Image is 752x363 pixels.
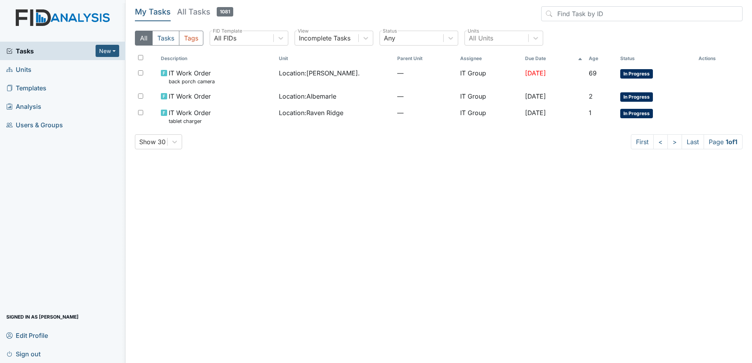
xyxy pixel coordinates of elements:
span: Location : Albemarle [279,92,336,101]
div: All FIDs [214,33,236,43]
div: Any [384,33,395,43]
span: In Progress [620,109,653,118]
span: [DATE] [525,92,546,100]
span: IT Work Order [169,92,211,101]
small: tablet charger [169,117,211,125]
span: 1 [589,109,592,117]
a: > [667,134,682,149]
span: In Progress [620,69,653,79]
button: Tags [179,31,203,46]
td: IT Group [457,65,522,88]
button: New [96,45,119,57]
a: < [653,134,668,149]
span: IT Work Order back porch camera [169,68,215,85]
span: — [397,108,454,117]
span: 2 [589,92,593,100]
span: Page [704,134,743,149]
span: Analysis [6,100,41,112]
span: Location : Raven Ridge [279,108,343,117]
a: Tasks [6,46,96,56]
div: Incomplete Tasks [299,33,350,43]
th: Toggle SortBy [158,52,276,65]
input: Toggle All Rows Selected [138,55,143,60]
span: Units [6,63,31,75]
span: Templates [6,82,46,94]
button: All [135,31,153,46]
span: Edit Profile [6,329,48,341]
h5: My Tasks [135,6,171,17]
span: 69 [589,69,597,77]
span: Signed in as [PERSON_NAME] [6,311,79,323]
div: All Units [469,33,493,43]
th: Toggle SortBy [276,52,394,65]
th: Toggle SortBy [522,52,586,65]
span: Sign out [6,348,41,360]
div: Show 30 [139,137,166,147]
th: Toggle SortBy [617,52,695,65]
nav: task-pagination [631,134,743,149]
span: [DATE] [525,69,546,77]
span: — [397,68,454,78]
span: 1081 [217,7,233,16]
span: — [397,92,454,101]
a: Last [682,134,704,149]
h5: All Tasks [177,6,233,17]
td: IT Group [457,88,522,105]
span: IT Work Order tablet charger [169,108,211,125]
a: First [631,134,654,149]
strong: 1 of 1 [726,138,737,146]
small: back porch camera [169,78,215,85]
th: Assignee [457,52,522,65]
span: [DATE] [525,109,546,117]
div: Type filter [135,31,203,46]
button: Tasks [152,31,179,46]
th: Toggle SortBy [394,52,457,65]
th: Toggle SortBy [586,52,617,65]
span: Location : [PERSON_NAME]. [279,68,360,78]
span: In Progress [620,92,653,102]
span: Users & Groups [6,119,63,131]
th: Actions [695,52,735,65]
td: IT Group [457,105,522,128]
input: Find Task by ID [541,6,743,21]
